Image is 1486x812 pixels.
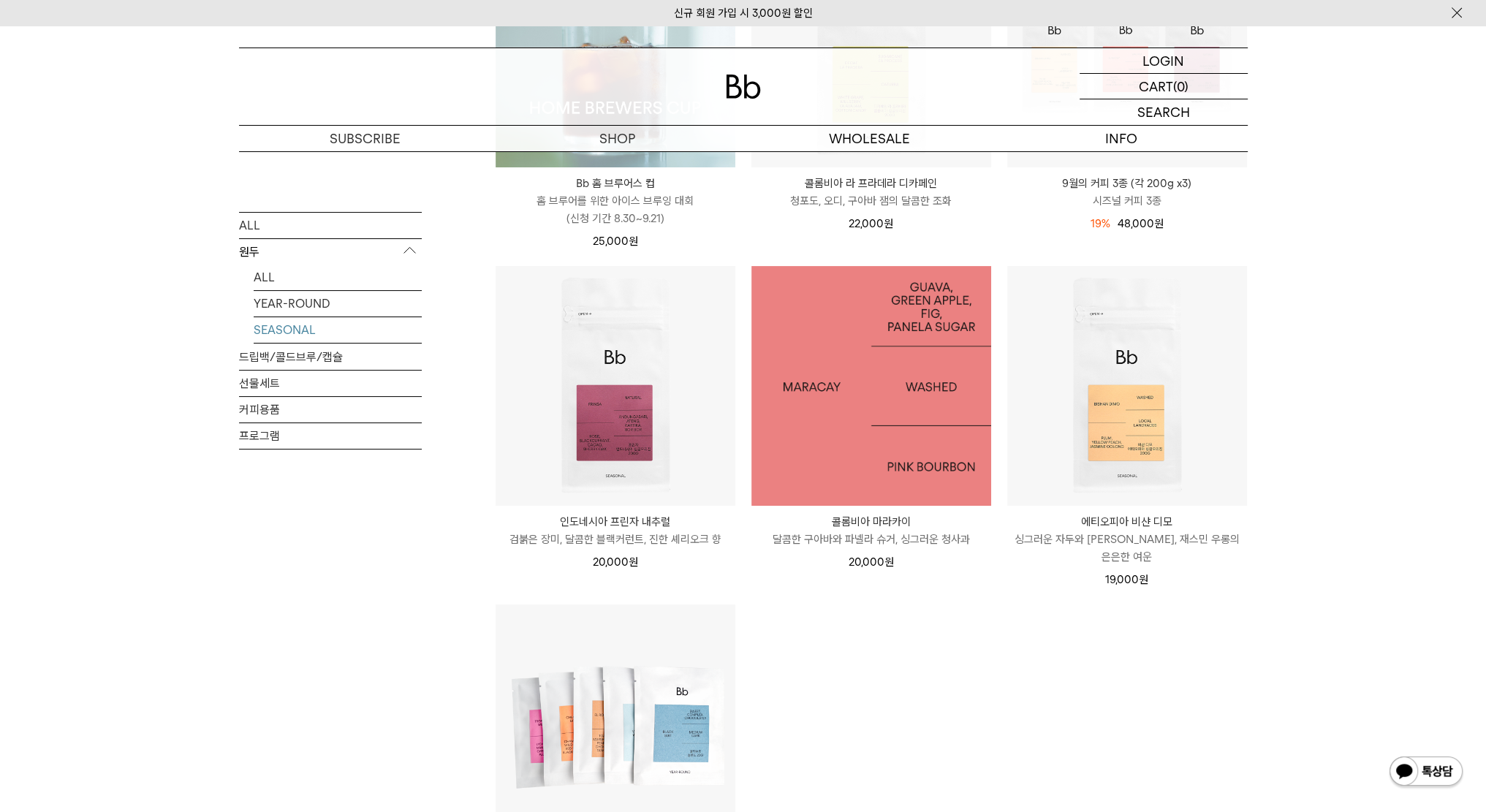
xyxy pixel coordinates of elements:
a: 커피용품 [239,397,422,422]
p: 싱그러운 자두와 [PERSON_NAME], 재스민 우롱의 은은한 여운 [1007,531,1247,566]
p: 청포도, 오디, 구아바 잼의 달콤한 조화 [751,192,991,210]
p: 인도네시아 프린자 내추럴 [496,513,735,531]
a: SEASONAL [254,317,422,343]
p: CART [1139,74,1173,99]
a: SUBSCRIBE [239,126,491,151]
a: SHOP [491,126,743,151]
p: 콜롬비아 마라카이 [751,513,991,531]
a: LOGIN [1080,48,1248,74]
span: 원 [629,555,638,569]
span: 원 [1154,217,1164,230]
a: 드립백/콜드브루/캡슐 [239,344,422,370]
p: 원두 [239,239,422,265]
a: 프로그램 [239,423,422,449]
a: 콜롬비아 마라카이 [751,266,991,506]
img: 로고 [726,75,761,99]
span: 원 [1139,573,1148,586]
a: 선물세트 [239,371,422,396]
span: 48,000 [1118,217,1164,230]
p: WHOLESALE [743,126,996,151]
a: 신규 회원 가입 시 3,000원 할인 [674,7,813,20]
p: INFO [996,126,1248,151]
img: 인도네시아 프린자 내추럴 [496,266,735,506]
p: 9월의 커피 3종 (각 200g x3) [1007,175,1247,192]
div: 19% [1091,215,1110,232]
img: 1000000482_add2_067.jpg [751,266,991,506]
p: 시즈널 커피 3종 [1007,192,1247,210]
p: 달콤한 구아바와 파넬라 슈거, 싱그러운 청사과 [751,531,991,548]
a: 인도네시아 프린자 내추럴 검붉은 장미, 달콤한 블랙커런트, 진한 셰리오크 향 [496,513,735,548]
a: 9월의 커피 3종 (각 200g x3) 시즈널 커피 3종 [1007,175,1247,210]
span: 원 [629,235,638,248]
p: 검붉은 장미, 달콤한 블랙커런트, 진한 셰리오크 향 [496,531,735,548]
span: 20,000 [849,555,894,569]
a: CART (0) [1080,74,1248,99]
span: 22,000 [849,217,893,230]
a: 콜롬비아 라 프라데라 디카페인 청포도, 오디, 구아바 잼의 달콤한 조화 [751,175,991,210]
p: 에티오피아 비샨 디모 [1007,513,1247,531]
p: 콜롬비아 라 프라데라 디카페인 [751,175,991,192]
p: LOGIN [1142,48,1184,73]
span: 20,000 [593,555,638,569]
span: 19,000 [1105,573,1148,586]
a: 에티오피아 비샨 디모 싱그러운 자두와 [PERSON_NAME], 재스민 우롱의 은은한 여운 [1007,513,1247,566]
p: SEARCH [1137,99,1190,125]
img: 카카오톡 채널 1:1 채팅 버튼 [1388,755,1464,790]
a: YEAR-ROUND [254,291,422,316]
a: ALL [239,213,422,238]
p: 홈 브루어를 위한 아이스 브루잉 대회 (신청 기간 8.30~9.21) [496,192,735,227]
a: Bb 홈 브루어스 컵 홈 브루어를 위한 아이스 브루잉 대회(신청 기간 8.30~9.21) [496,175,735,227]
span: 원 [884,555,894,569]
img: 에티오피아 비샨 디모 [1007,266,1247,506]
p: (0) [1173,74,1189,99]
span: 원 [884,217,893,230]
a: 콜롬비아 마라카이 달콤한 구아바와 파넬라 슈거, 싱그러운 청사과 [751,513,991,548]
p: Bb 홈 브루어스 컵 [496,175,735,192]
span: 25,000 [593,235,638,248]
a: ALL [254,265,422,290]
